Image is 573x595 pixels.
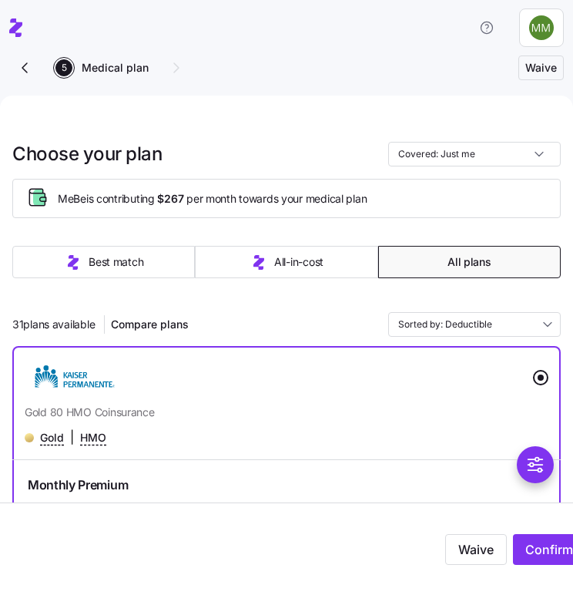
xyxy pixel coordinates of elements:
span: MeBe is contributing per month towards your medical plan [58,191,367,207]
img: b870cece5bc6ae95fd76dcf9cc499b3c [529,15,554,40]
h1: Choose your plan [12,142,162,166]
span: All-in-cost [274,254,323,270]
a: 5Medical plan [52,59,149,76]
input: Order by dropdown [388,312,561,337]
span: 31 plans available [12,317,95,332]
span: $267 [157,191,183,207]
span: 5 [55,59,72,76]
span: HMO [80,430,106,445]
span: Best match [89,254,143,270]
img: Kaiser Permanente [25,358,125,397]
span: Waive [458,540,494,559]
span: Medical plan [82,62,149,73]
span: All plans [447,254,491,270]
button: Waive [445,534,507,565]
button: Compare plans [105,312,195,337]
div: | [25,428,548,447]
span: Gold [40,430,64,445]
span: Compare plans [111,317,189,332]
button: Waive [518,55,564,80]
button: 5Medical plan [55,59,149,76]
span: Waive [525,60,557,76]
span: Confirm [525,540,573,559]
span: Monthly Premium [28,476,128,495]
span: Gold 80 HMO Coinsurance [25,405,548,420]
